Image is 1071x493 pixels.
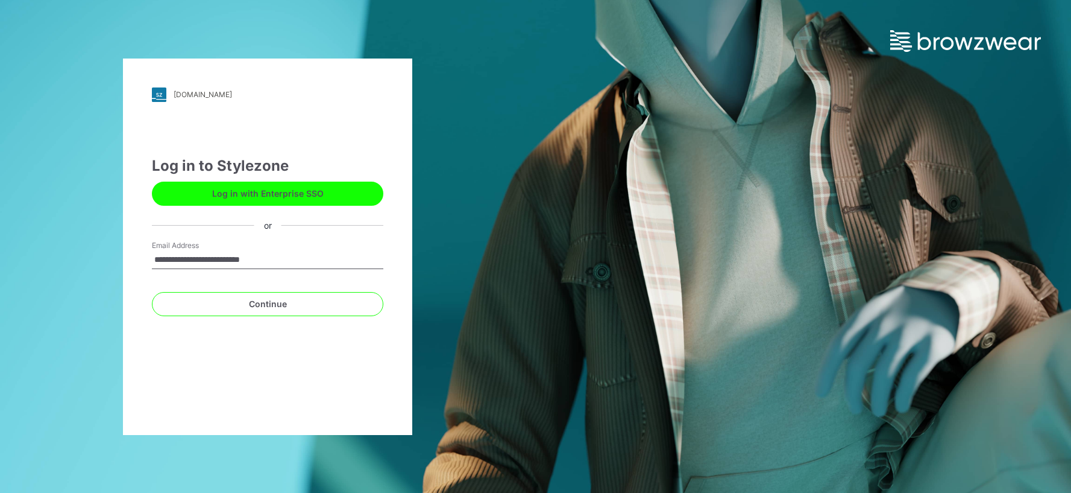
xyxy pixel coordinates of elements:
div: [DOMAIN_NAME] [174,90,232,99]
button: Continue [152,292,383,316]
label: Email Address [152,240,236,251]
img: stylezone-logo.562084cfcfab977791bfbf7441f1a819.svg [152,87,166,102]
div: Log in to Stylezone [152,155,383,177]
a: [DOMAIN_NAME] [152,87,383,102]
img: browzwear-logo.e42bd6dac1945053ebaf764b6aa21510.svg [890,30,1041,52]
div: or [254,219,281,232]
button: Log in with Enterprise SSO [152,182,383,206]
